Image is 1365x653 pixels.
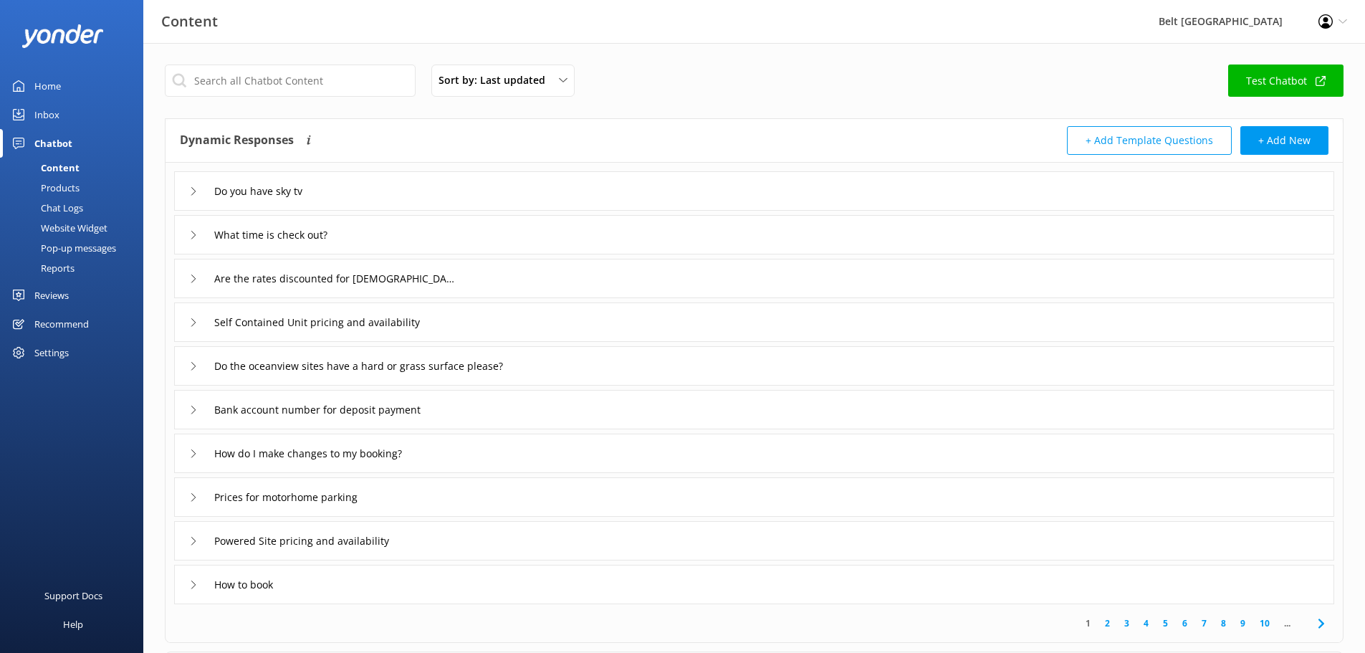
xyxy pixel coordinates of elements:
div: Pop-up messages [9,238,116,258]
a: Chat Logs [9,198,143,218]
button: + Add New [1240,126,1328,155]
div: Help [63,610,83,639]
div: Reports [9,258,75,278]
div: Inbox [34,100,59,129]
a: 5 [1156,616,1175,630]
div: Support Docs [44,581,102,610]
div: Website Widget [9,218,107,238]
a: 8 [1214,616,1233,630]
input: Search all Chatbot Content [165,65,416,97]
span: ... [1277,616,1298,630]
a: Pop-up messages [9,238,143,258]
button: + Add Template Questions [1067,126,1232,155]
a: Test Chatbot [1228,65,1344,97]
a: 2 [1098,616,1117,630]
a: 7 [1194,616,1214,630]
div: Settings [34,338,69,367]
h4: Dynamic Responses [180,126,294,155]
span: Sort by: Last updated [439,72,554,88]
a: 10 [1253,616,1277,630]
div: Home [34,72,61,100]
div: Chatbot [34,129,72,158]
h3: Content [161,10,218,33]
img: yonder-white-logo.png [21,24,104,48]
div: Products [9,178,80,198]
div: Chat Logs [9,198,83,218]
a: 4 [1136,616,1156,630]
a: Products [9,178,143,198]
a: Reports [9,258,143,278]
a: 6 [1175,616,1194,630]
a: 9 [1233,616,1253,630]
a: Website Widget [9,218,143,238]
div: Reviews [34,281,69,310]
div: Content [9,158,80,178]
a: 1 [1078,616,1098,630]
a: 3 [1117,616,1136,630]
a: Content [9,158,143,178]
div: Recommend [34,310,89,338]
